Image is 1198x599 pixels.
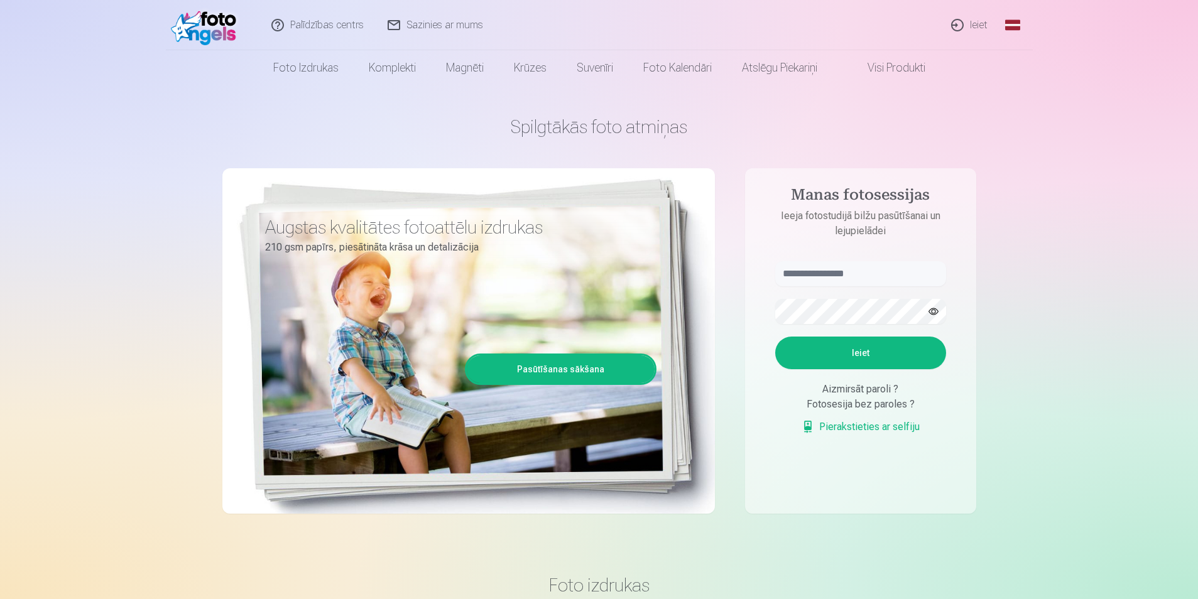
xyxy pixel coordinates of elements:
[775,337,946,369] button: Ieiet
[265,239,647,256] p: 210 gsm papīrs, piesātināta krāsa un detalizācija
[562,50,628,85] a: Suvenīri
[467,355,655,383] a: Pasūtīšanas sākšana
[775,382,946,397] div: Aizmirsāt paroli ?
[171,5,243,45] img: /fa1
[431,50,499,85] a: Magnēti
[775,397,946,412] div: Fotosesija bez paroles ?
[832,50,940,85] a: Visi produkti
[802,419,920,434] a: Pierakstieties ar selfiju
[265,216,647,239] h3: Augstas kvalitātes fotoattēlu izdrukas
[222,116,976,138] h1: Spilgtākās foto atmiņas
[258,50,354,85] a: Foto izdrukas
[628,50,727,85] a: Foto kalendāri
[354,50,431,85] a: Komplekti
[727,50,832,85] a: Atslēgu piekariņi
[232,574,966,596] h3: Foto izdrukas
[499,50,562,85] a: Krūzes
[763,208,959,239] p: Ieeja fotostudijā bilžu pasūtīšanai un lejupielādei
[763,186,959,208] h4: Manas fotosessijas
